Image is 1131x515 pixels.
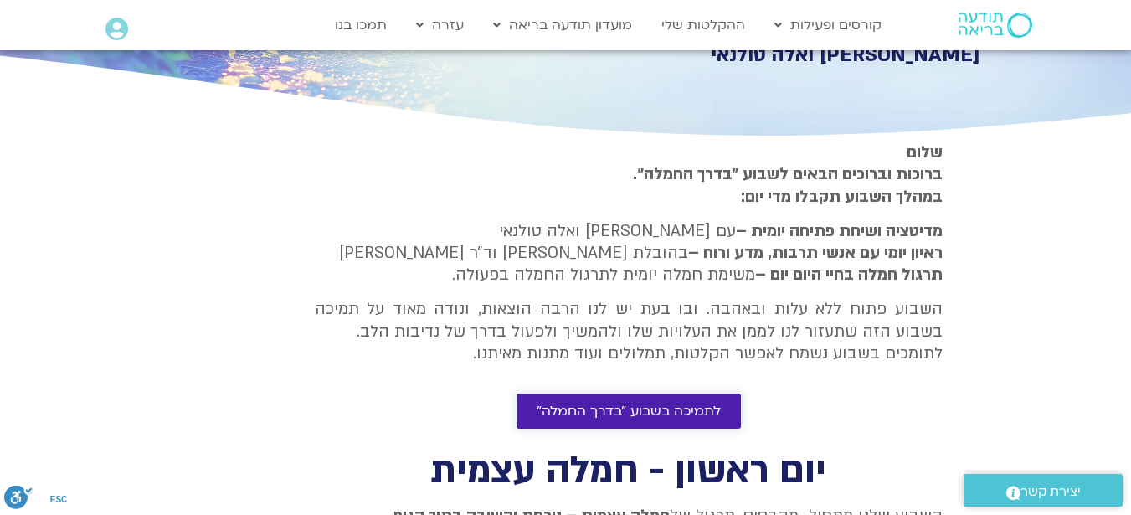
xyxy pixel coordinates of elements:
[408,9,472,41] a: עזרה
[485,9,640,41] a: מועדון תודעה בריאה
[653,9,753,41] a: ההקלטות שלי
[517,394,741,429] a: לתמיכה בשבוע ״בדרך החמלה״
[959,13,1032,38] img: תודעה בריאה
[736,220,943,242] strong: מדיטציה ושיחת פתיחה יומית –
[755,264,943,286] b: תרגול חמלה בחיי היום יום –
[766,9,890,41] a: קורסים ופעילות
[537,404,721,419] span: לתמיכה בשבוע ״בדרך החמלה״
[315,298,943,364] p: השבוע פתוח ללא עלות ובאהבה. ובו בעת יש לנו הרבה הוצאות, ונודה מאוד על תמיכה בשבוע הזה שתעזור לנו ...
[1020,481,1081,503] span: יצירת קשר
[315,220,943,286] p: עם [PERSON_NAME] ואלה טולנאי בהובלת [PERSON_NAME] וד״ר [PERSON_NAME] משימת חמלה יומית לתרגול החמל...
[907,142,943,163] strong: שלום
[315,454,943,488] h2: יום ראשון - חמלה עצמית
[633,163,943,207] strong: ברוכות וברוכים הבאים לשבוע ״בדרך החמלה״. במהלך השבוע תקבלו מדי יום:
[326,9,395,41] a: תמכו בנו
[688,242,943,264] b: ראיון יומי עם אנשי תרבות, מדע ורוח –
[964,474,1123,507] a: יצירת קשר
